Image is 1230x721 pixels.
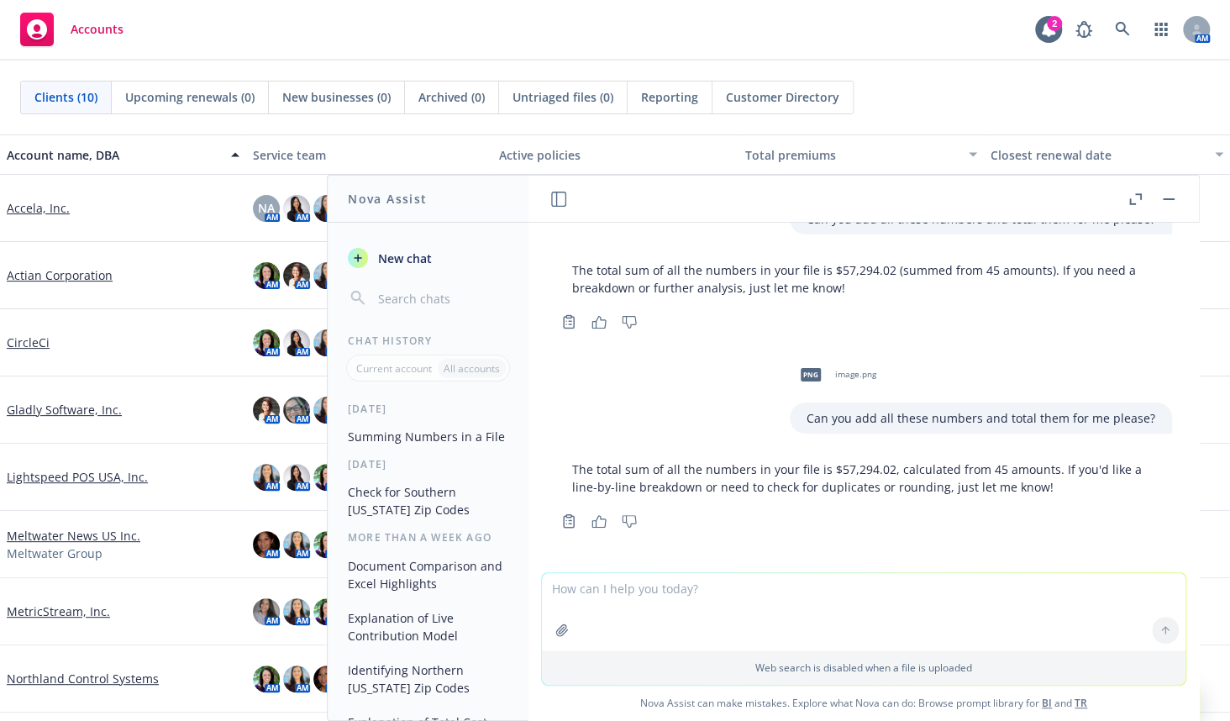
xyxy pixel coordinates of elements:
div: Account name, DBA [7,146,221,164]
h1: Nova Assist [348,190,427,208]
button: Document Comparison and Excel Highlights [341,552,515,597]
button: Thumbs down [616,310,643,334]
p: Web search is disabled when a file is uploaded [552,660,1175,675]
a: Gladly Software, Inc. [7,401,122,418]
button: Closest renewal date [984,134,1230,175]
p: The total sum of all the numbers in your file is $57,294.02 (summed from 45 amounts). If you need... [572,261,1155,297]
img: photo [313,397,340,424]
img: photo [283,195,310,222]
a: Accounts [13,6,130,53]
img: photo [253,329,280,356]
div: Total premiums [744,146,959,164]
a: Actian Corporation [7,266,113,284]
a: MetricStream, Inc. [7,603,110,620]
div: 2 [1047,16,1062,31]
img: photo [253,397,280,424]
button: Thumbs down [616,509,643,533]
p: Current account [356,361,432,376]
img: photo [283,464,310,491]
span: Meltwater Group [7,545,102,562]
div: Active policies [499,146,732,164]
button: Active policies [492,134,739,175]
a: Switch app [1144,13,1178,46]
span: NA [258,199,275,217]
img: photo [253,666,280,692]
button: Identifying Northern [US_STATE] Zip Codes [341,656,515,702]
a: Northland Control Systems [7,670,159,687]
button: Explanation of Live Contribution Model [341,604,515,650]
span: New chat [375,250,432,267]
img: photo [283,666,310,692]
span: png [801,368,821,381]
img: photo [253,464,280,491]
img: photo [313,329,340,356]
button: Service team [246,134,492,175]
p: All accounts [444,361,500,376]
a: CircleCi [7,334,50,351]
a: Search [1106,13,1139,46]
input: Search chats [375,287,508,310]
span: image.png [835,369,876,380]
a: Meltwater News US Inc. [7,527,140,545]
svg: Copy to clipboard [561,314,576,329]
img: photo [313,531,340,558]
svg: Copy to clipboard [561,513,576,529]
div: More than a week ago [328,530,528,545]
div: Service team [253,146,486,164]
div: [DATE] [328,402,528,416]
img: photo [283,397,310,424]
a: Accela, Inc. [7,199,70,217]
span: Nova Assist can make mistakes. Explore what Nova can do: Browse prompt library for and [535,686,1192,720]
img: photo [253,531,280,558]
span: Accounts [71,23,124,36]
button: New chat [341,243,515,273]
img: photo [283,531,310,558]
div: [DATE] [328,457,528,471]
span: Reporting [641,88,698,106]
button: Summing Numbers in a File [341,423,515,450]
span: Customer Directory [726,88,839,106]
button: Total premiums [738,134,984,175]
span: New businesses (0) [282,88,391,106]
a: Lightspeed POS USA, Inc. [7,468,148,486]
a: TR [1075,696,1087,710]
img: photo [313,195,340,222]
img: photo [253,598,280,625]
img: photo [313,598,340,625]
div: Chat History [328,334,528,348]
span: Clients (10) [34,88,97,106]
a: Report a Bug [1067,13,1101,46]
button: Check for Southern [US_STATE] Zip Codes [341,478,515,524]
img: photo [283,262,310,289]
a: BI [1042,696,1052,710]
span: Upcoming renewals (0) [125,88,255,106]
img: photo [313,464,340,491]
p: The total sum of all the numbers in your file is $57,294.02, calculated from 45 amounts. If you'd... [572,460,1155,496]
p: Can you add all these numbers and total them for me please? [807,409,1155,427]
span: Untriaged files (0) [512,88,613,106]
div: Closest renewal date [991,146,1205,164]
div: pngimage.png [790,354,880,396]
img: photo [313,666,340,692]
img: photo [283,329,310,356]
span: Archived (0) [418,88,485,106]
img: photo [313,262,340,289]
img: photo [253,262,280,289]
img: photo [283,598,310,625]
